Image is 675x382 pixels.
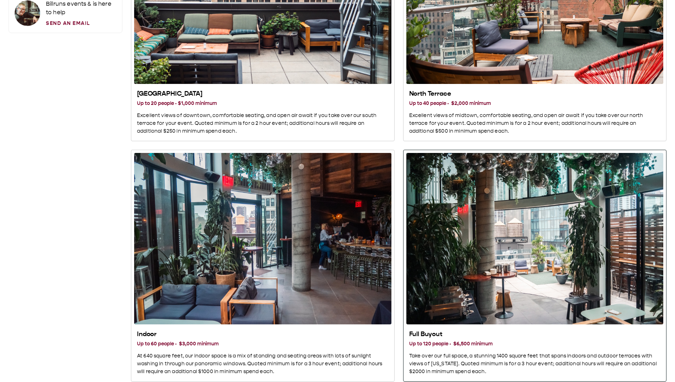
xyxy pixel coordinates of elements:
p: Excellent views of downtown, comfortable seating, and open air await if you take over our south t... [137,112,389,135]
h3: Up to 120 people · $6,500 minimum [409,340,661,348]
h2: Full Buyout [409,330,661,339]
button: Full Buyout [403,150,667,381]
a: Send an Email [46,20,116,27]
h2: [GEOGRAPHIC_DATA] [137,90,389,98]
h2: North Terrace [409,90,661,98]
p: Take over our full space, a stunning 1400 square feet that spans indoors and outdoor terraces wit... [409,352,661,376]
p: At 640 square feet, our indoor space is a mix of standing and seating areas with lots of sunlight... [137,352,389,376]
h3: Up to 60 people · $3,000 minimum [137,340,389,348]
h2: Indoor [137,330,389,339]
h3: Up to 20 people · $1,000 minimum [137,100,389,107]
button: Indoor [131,150,395,381]
h3: Up to 40 people · $2,000 minimum [409,100,661,107]
p: Excellent views of midtown, comfortable seating, and open air await if you take over our north te... [409,112,661,135]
